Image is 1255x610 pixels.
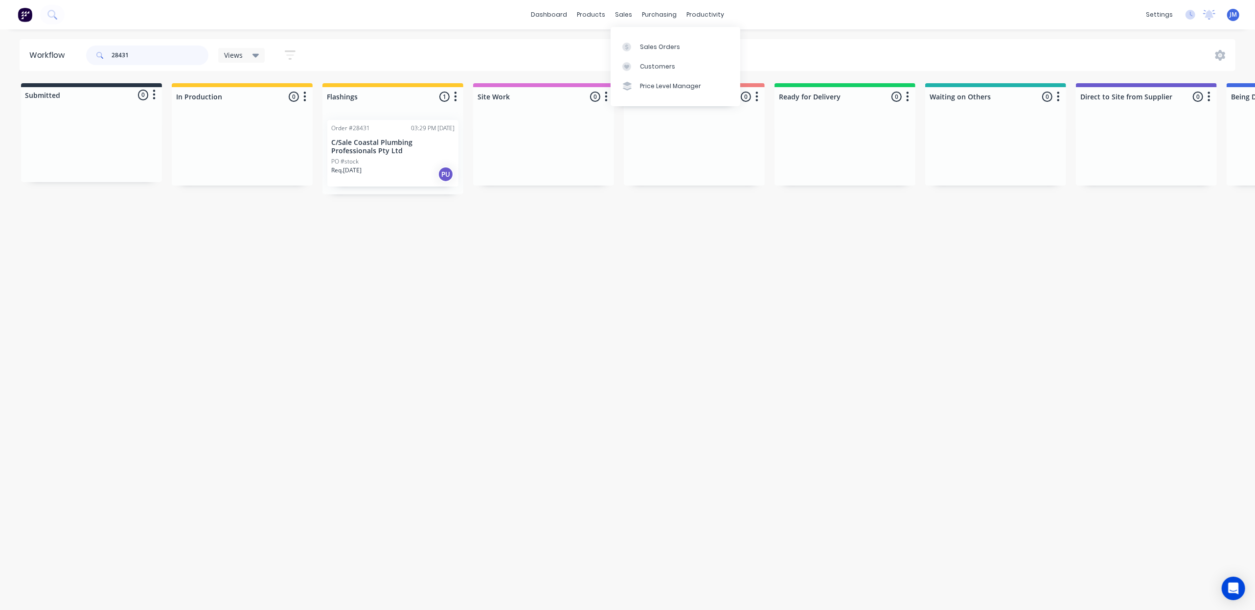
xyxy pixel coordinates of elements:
a: Sales Orders [611,37,740,56]
span: Views [224,50,243,60]
p: C/Sale Coastal Plumbing Professionals Pty Ltd [331,139,455,155]
input: Search for orders... [112,46,208,65]
span: JM [1230,10,1237,19]
div: Open Intercom Messenger [1222,577,1245,600]
div: sales [610,7,637,22]
div: productivity [682,7,729,22]
div: Order #28431 [331,124,370,133]
a: dashboard [526,7,572,22]
p: PO #stock [331,157,359,166]
div: Order #2843103:29 PM [DATE]C/Sale Coastal Plumbing Professionals Pty LtdPO #stockReq.[DATE]PU [327,120,458,187]
div: Workflow [29,49,69,61]
div: purchasing [637,7,682,22]
div: settings [1141,7,1178,22]
a: Customers [611,57,740,76]
div: 03:29 PM [DATE] [411,124,455,133]
a: Price Level Manager [611,76,740,96]
div: Sales Orders [640,43,680,51]
div: Price Level Manager [640,82,701,91]
div: PU [438,166,454,182]
img: Factory [18,7,32,22]
p: Req. [DATE] [331,166,362,175]
div: products [572,7,610,22]
div: Customers [640,62,675,71]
